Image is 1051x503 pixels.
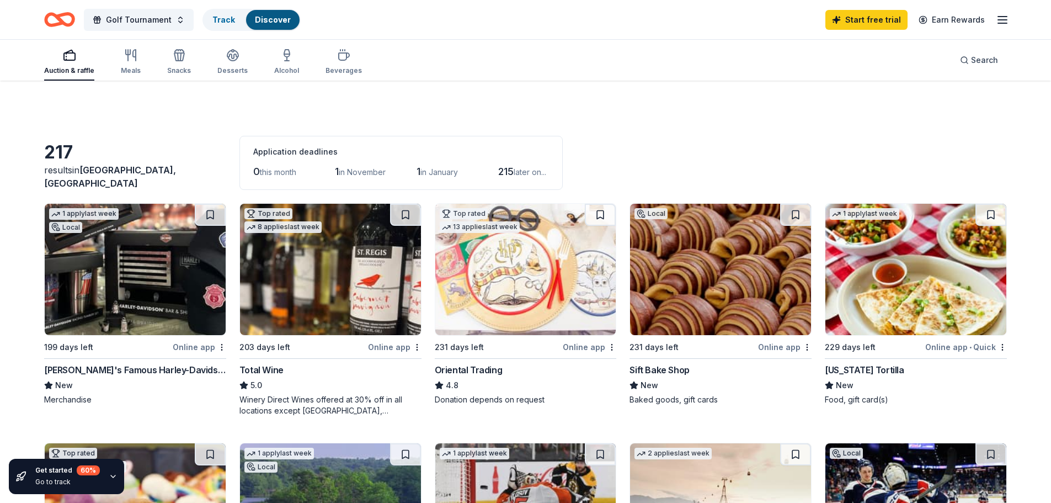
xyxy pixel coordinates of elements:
div: Online app [368,340,422,354]
div: Online app [563,340,616,354]
span: later on... [514,167,546,177]
div: Local [634,208,668,219]
div: Snacks [167,66,191,75]
div: Go to track [35,478,100,486]
span: in November [339,167,386,177]
div: Merchandise [44,394,226,405]
div: [US_STATE] Tortilla [825,363,904,377]
div: Beverages [326,66,362,75]
span: this month [260,167,296,177]
span: 4.8 [446,379,458,392]
a: Image for Total WineTop rated8 applieslast week203 days leftOnline appTotal Wine5.0Winery Direct ... [239,203,422,416]
div: 229 days left [825,341,876,354]
div: Food, gift card(s) [825,394,1007,405]
div: results [44,163,226,190]
div: Local [830,448,863,459]
div: Online app [173,340,226,354]
div: Baked goods, gift cards [629,394,812,405]
span: 215 [498,166,514,177]
img: Image for Oriental Trading [435,204,616,335]
a: Image for Mike's Famous Harley-Davidson1 applylast weekLocal199 days leftOnline app[PERSON_NAME]'... [44,203,226,405]
span: 5.0 [250,379,262,392]
button: Search [951,49,1007,71]
a: Image for Oriental TradingTop rated13 applieslast week231 days leftOnline appOriental Trading4.8D... [435,203,617,405]
button: Auction & raffle [44,44,94,81]
div: 60 % [77,465,100,475]
span: • [969,343,972,352]
button: Desserts [217,44,248,81]
span: 1 [335,166,339,177]
div: 13 applies last week [440,221,520,233]
div: Auction & raffle [44,66,94,75]
button: Golf Tournament [84,9,194,31]
a: Home [44,7,75,33]
div: 1 apply last week [440,448,509,459]
div: Meals [121,66,141,75]
span: [GEOGRAPHIC_DATA], [GEOGRAPHIC_DATA] [44,165,176,189]
button: Meals [121,44,141,81]
a: Start free trial [825,10,908,30]
div: Sift Bake Shop [629,363,689,377]
div: Top rated [440,208,488,219]
div: Top rated [244,208,292,219]
div: Oriental Trading [435,363,503,377]
div: 231 days left [435,341,484,354]
span: in January [420,167,458,177]
div: Online app [758,340,812,354]
a: Discover [255,15,291,24]
img: Image for California Tortilla [825,204,1006,335]
button: TrackDiscover [202,9,301,31]
div: Total Wine [239,363,284,377]
img: Image for Mike's Famous Harley-Davidson [45,204,226,335]
img: Image for Total Wine [240,204,421,335]
button: Snacks [167,44,191,81]
span: Search [971,54,998,67]
div: 1 apply last week [244,448,314,459]
div: 8 applies last week [244,221,322,233]
div: Donation depends on request [435,394,617,405]
div: 217 [44,141,226,163]
div: Alcohol [274,66,299,75]
button: Alcohol [274,44,299,81]
div: 231 days left [629,341,679,354]
div: 1 apply last week [830,208,899,220]
div: 199 days left [44,341,93,354]
a: Track [212,15,235,24]
span: Golf Tournament [106,13,172,27]
div: 2 applies last week [634,448,712,459]
div: 1 apply last week [49,208,119,220]
div: Get started [35,465,100,475]
div: Desserts [217,66,248,75]
div: Top rated [49,448,97,459]
a: Earn Rewards [912,10,991,30]
div: Application deadlines [253,145,549,158]
span: in [44,165,176,189]
div: Online app Quick [925,340,1007,354]
span: New [836,379,853,392]
span: New [55,379,73,392]
div: 203 days left [239,341,290,354]
div: Local [244,462,278,473]
div: Local [49,222,82,233]
div: Winery Direct Wines offered at 30% off in all locations except [GEOGRAPHIC_DATA], [GEOGRAPHIC_DAT... [239,394,422,416]
a: Image for California Tortilla1 applylast week229 days leftOnline app•Quick[US_STATE] TortillaNewF... [825,203,1007,405]
a: Image for Sift Bake ShopLocal231 days leftOnline appSift Bake ShopNewBaked goods, gift cards [629,203,812,405]
div: [PERSON_NAME]'s Famous Harley-Davidson [44,363,226,377]
span: 0 [253,166,260,177]
img: Image for Sift Bake Shop [630,204,811,335]
button: Beverages [326,44,362,81]
span: 1 [417,166,420,177]
span: New [641,379,658,392]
